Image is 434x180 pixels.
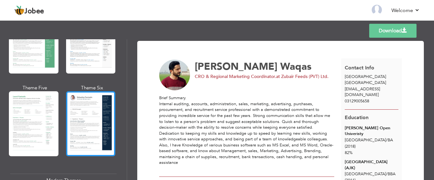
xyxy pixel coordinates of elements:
span: 82% [345,150,353,156]
div: Brief Summary. Internal auditing, accounts, administration, sales, marketing, advertising, purcha... [159,95,334,171]
div: Theme Five [10,85,60,91]
img: Profile Img [372,5,382,15]
div: [PERSON_NAME] Open Univeristy [345,125,398,137]
span: / [386,171,388,177]
span: (2018) [345,144,356,149]
div: Theme Six [67,85,117,91]
span: [PERSON_NAME] [195,60,277,73]
img: No image [159,60,190,91]
span: [EMAIL_ADDRESS][DOMAIN_NAME] [345,86,380,98]
span: at Zubair Feeds (PVT) Ltd. [276,74,329,80]
span: CRO & Regional Marketing Coordinator. [195,74,276,80]
span: Education [345,114,369,121]
a: Download [369,24,417,38]
span: [GEOGRAPHIC_DATA] BBA [345,171,396,177]
span: 03129005658 [345,98,369,104]
div: [GEOGRAPHIC_DATA] (AJK) [345,159,398,171]
span: Jobee [24,8,44,15]
a: Jobee [14,5,44,16]
span: Waqas [280,60,311,73]
img: jobee.io [14,5,24,16]
span: Contact Info [345,64,374,71]
span: / [386,137,388,143]
span: [GEOGRAPHIC_DATA] [345,80,386,86]
a: Welcome [391,7,420,14]
span: [GEOGRAPHIC_DATA] BA [345,137,393,143]
span: [GEOGRAPHIC_DATA] [345,74,386,80]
